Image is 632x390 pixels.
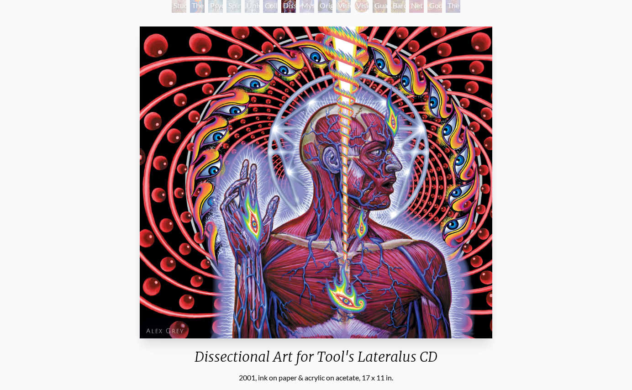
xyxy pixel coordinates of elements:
div: 2001, ink on paper & acrylic on acetate, 17 x 11 in. [136,372,496,383]
div: Dissectional Art for Tool's Lateralus CD [136,348,496,372]
img: tool-dissectional-alex-grey-watermarked.jpg [140,26,492,338]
